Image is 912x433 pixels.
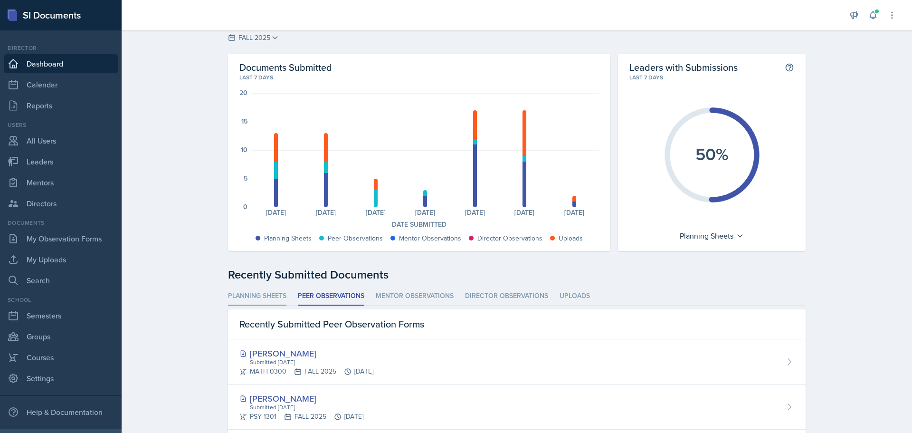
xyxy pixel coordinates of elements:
[301,209,351,216] div: [DATE]
[4,173,118,192] a: Mentors
[500,209,550,216] div: [DATE]
[4,296,118,304] div: School
[4,194,118,213] a: Directors
[477,233,542,243] div: Director Observations
[228,339,806,385] a: [PERSON_NAME] Submitted [DATE] MATH 0300FALL 2025[DATE]
[4,327,118,346] a: Groups
[239,366,373,376] div: MATH 0300 FALL 2025 [DATE]
[4,121,118,129] div: Users
[560,287,590,306] li: Uploads
[4,131,118,150] a: All Users
[238,33,270,43] span: FALL 2025
[629,61,738,73] h2: Leaders with Submissions
[239,89,247,96] div: 20
[228,266,806,283] div: Recently Submitted Documents
[351,209,400,216] div: [DATE]
[239,392,363,405] div: [PERSON_NAME]
[4,348,118,367] a: Courses
[4,44,118,52] div: Director
[239,412,363,422] div: PSY 1301 FALL 2025 [DATE]
[239,347,373,360] div: [PERSON_NAME]
[228,287,286,306] li: Planning Sheets
[4,250,118,269] a: My Uploads
[450,209,500,216] div: [DATE]
[228,309,806,339] div: Recently Submitted Peer Observation Forms
[249,403,363,412] div: Submitted [DATE]
[629,73,794,82] div: Last 7 days
[4,219,118,227] div: Documents
[328,233,383,243] div: Peer Observations
[4,96,118,115] a: Reports
[675,228,749,243] div: Planning Sheets
[239,220,599,230] div: Date Submitted
[239,73,599,82] div: Last 7 days
[241,118,247,125] div: 15
[399,233,461,243] div: Mentor Observations
[465,287,548,306] li: Director Observations
[264,233,312,243] div: Planning Sheets
[4,306,118,325] a: Semesters
[244,175,247,182] div: 5
[298,287,364,306] li: Peer Observations
[550,209,599,216] div: [DATE]
[228,385,806,430] a: [PERSON_NAME] Submitted [DATE] PSY 1301FALL 2025[DATE]
[559,233,583,243] div: Uploads
[239,61,599,73] h2: Documents Submitted
[4,229,118,248] a: My Observation Forms
[4,152,118,171] a: Leaders
[241,146,247,153] div: 10
[4,75,118,94] a: Calendar
[695,142,729,166] text: 50%
[4,271,118,290] a: Search
[251,209,301,216] div: [DATE]
[400,209,450,216] div: [DATE]
[249,358,373,366] div: Submitted [DATE]
[376,287,454,306] li: Mentor Observations
[4,403,118,422] div: Help & Documentation
[4,369,118,388] a: Settings
[243,203,247,210] div: 0
[4,54,118,73] a: Dashboard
